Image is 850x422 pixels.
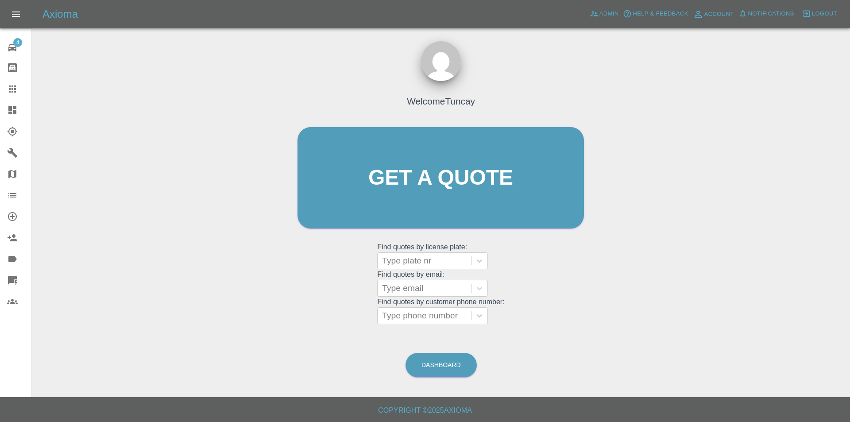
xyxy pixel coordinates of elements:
[633,9,688,19] span: Help & Feedback
[7,404,843,417] h6: Copyright © 2025 Axioma
[5,4,27,25] button: Open drawer
[377,271,504,297] grid: Find quotes by email:
[748,9,794,19] span: Notifications
[691,7,736,21] a: Account
[812,9,837,19] span: Logout
[407,94,475,108] h4: Welcome Tuncay
[736,7,796,21] button: Notifications
[704,9,734,19] span: Account
[377,298,504,324] grid: Find quotes by customer phone number:
[421,41,461,81] img: ...
[377,243,504,269] grid: Find quotes by license plate:
[13,38,22,47] span: 4
[42,7,78,21] h5: Axioma
[297,127,584,228] a: Get a quote
[406,353,477,377] a: Dashboard
[621,7,690,21] button: Help & Feedback
[800,7,839,21] button: Logout
[587,7,621,21] a: Admin
[599,9,619,19] span: Admin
